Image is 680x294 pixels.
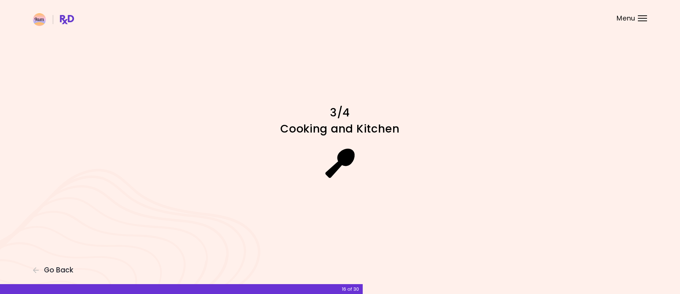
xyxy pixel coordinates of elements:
span: Go Back [44,266,73,274]
img: RxDiet [33,13,74,26]
h1: 3/4 [212,105,468,120]
button: Go Back [33,266,77,274]
h1: Cooking and Kitchen [212,122,468,136]
span: Menu [617,15,635,22]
